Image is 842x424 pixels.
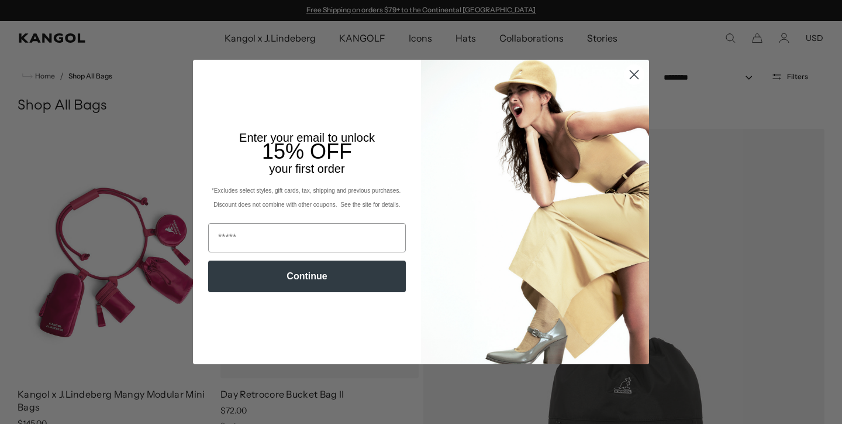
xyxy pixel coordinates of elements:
input: Email [208,223,406,252]
button: Continue [208,261,406,292]
span: 15% OFF [262,139,352,163]
span: Enter your email to unlock [239,131,375,144]
span: *Excludes select styles, gift cards, tax, shipping and previous purchases. Discount does not comb... [212,187,402,208]
button: Close dialog [624,64,644,85]
span: your first order [269,162,344,175]
img: 93be19ad-e773-4382-80b9-c9d740c9197f.jpeg [421,60,649,364]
